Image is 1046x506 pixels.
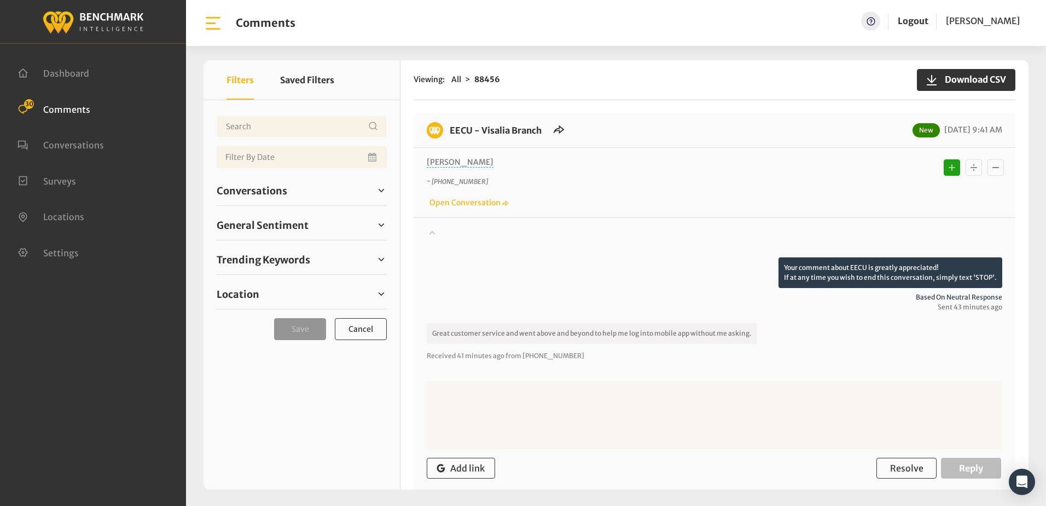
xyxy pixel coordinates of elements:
[427,352,456,360] span: Received
[217,146,387,168] input: Date range input field
[217,286,387,302] a: Location
[43,211,84,222] span: Locations
[427,458,495,479] button: Add link
[427,292,1002,302] span: Based on neutral response
[43,175,76,186] span: Surveys
[414,74,445,85] span: Viewing:
[335,318,387,340] button: Cancel
[280,60,334,100] button: Saved Filters
[942,125,1002,135] span: [DATE] 9:41 AM
[913,123,940,137] span: New
[427,302,1002,312] span: Sent 43 minutes ago
[917,69,1015,91] button: Download CSV
[217,217,387,233] a: General Sentiment
[946,15,1020,26] span: [PERSON_NAME]
[890,463,923,474] span: Resolve
[217,218,309,233] span: General Sentiment
[941,157,1007,179] div: Basic example
[898,12,928,31] a: Logout
[226,60,254,100] button: Filters
[24,99,34,109] span: 30
[18,67,89,78] a: Dashboard
[443,122,548,139] h6: EECU - Visalia Branch
[938,73,1006,86] span: Download CSV
[43,140,104,151] span: Conversations
[18,175,76,186] a: Surveys
[217,182,387,199] a: Conversations
[876,458,937,479] button: Resolve
[427,122,443,139] img: benchmark
[427,323,757,344] p: Great customer service and went above and beyond to help me log into mobile app without me asking.
[204,14,223,33] img: bar
[427,157,493,168] span: [PERSON_NAME]
[43,68,89,79] span: Dashboard
[236,16,295,30] h1: Comments
[42,8,144,35] img: benchmark
[18,210,84,221] a: Locations
[18,246,79,257] a: Settings
[427,198,509,208] a: Open Conversation
[217,183,287,198] span: Conversations
[18,103,90,114] a: Comments 30
[946,12,1020,31] a: [PERSON_NAME]
[457,352,504,360] span: 41 minutes ago
[778,257,1002,288] p: Your comment about EECU is greatly appreciated! If at any time you wish to end this conversation,...
[505,352,584,360] span: from [PHONE_NUMBER]
[1009,469,1035,495] div: Open Intercom Messenger
[898,15,928,26] a: Logout
[217,252,310,267] span: Trending Keywords
[474,74,500,84] strong: 88456
[217,287,259,302] span: Location
[427,177,488,186] i: ~ [PHONE_NUMBER]
[43,104,90,114] span: Comments
[217,251,387,268] a: Trending Keywords
[451,74,461,84] span: All
[43,247,79,258] span: Settings
[217,116,387,137] input: Username
[366,146,380,168] button: Open Calendar
[450,125,542,136] a: EECU - Visalia Branch
[18,139,104,150] a: Conversations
